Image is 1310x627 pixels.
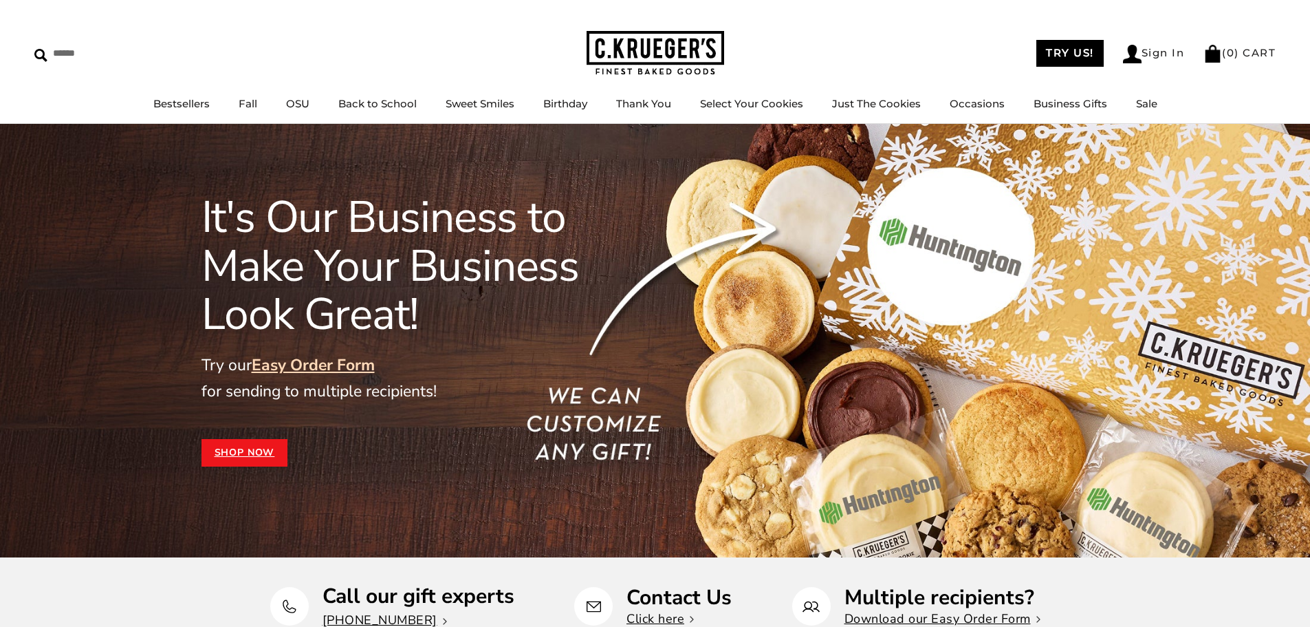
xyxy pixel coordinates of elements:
a: Just The Cookies [832,97,921,110]
a: (0) CART [1203,46,1276,59]
a: Select Your Cookies [700,97,803,110]
a: Fall [239,97,257,110]
h1: It's Our Business to Make Your Business Look Great! [201,193,639,339]
img: C.KRUEGER'S [587,31,724,76]
img: Bag [1203,45,1222,63]
a: Sign In [1123,45,1185,63]
a: Sweet Smiles [446,97,514,110]
span: 0 [1227,46,1235,59]
a: Back to School [338,97,417,110]
img: Multiple recipients? [803,598,820,615]
img: Contact Us [585,598,602,615]
p: Try our for sending to multiple recipients! [201,352,639,405]
a: Bestsellers [153,97,210,110]
input: Search [34,43,198,64]
a: Birthday [543,97,587,110]
a: Easy Order Form [252,354,375,376]
a: Sale [1136,97,1157,110]
img: Search [34,49,47,62]
a: Business Gifts [1034,97,1107,110]
a: TRY US! [1036,40,1104,67]
img: Account [1123,45,1142,63]
a: Download our Easy Order Form [844,610,1040,627]
p: Contact Us [626,587,732,608]
a: OSU [286,97,309,110]
a: Click here [626,610,694,627]
a: Thank You [616,97,671,110]
a: Occasions [950,97,1005,110]
img: Call our gift experts [281,598,298,615]
p: Call our gift experts [323,586,514,607]
a: Shop Now [201,439,288,467]
p: Multiple recipients? [844,587,1040,608]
